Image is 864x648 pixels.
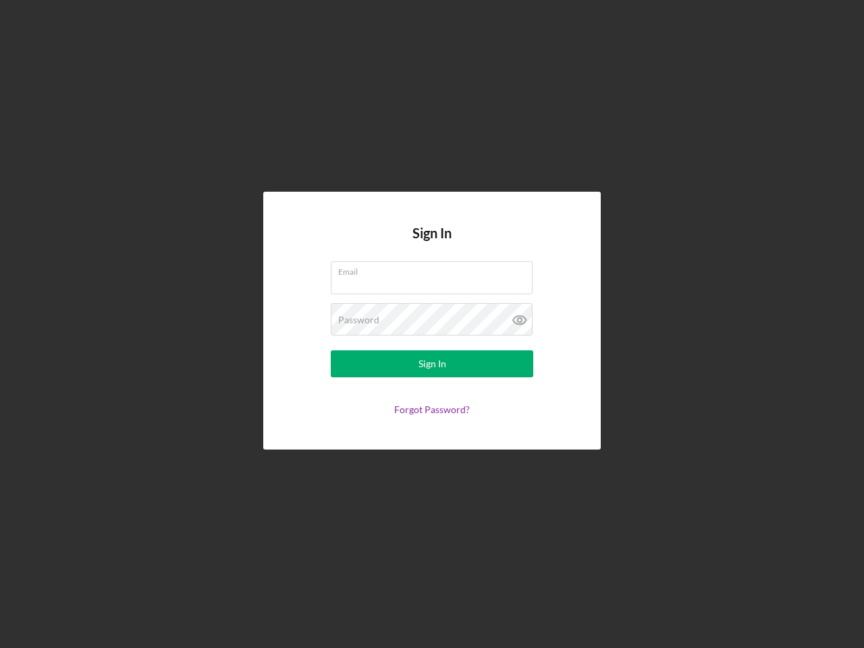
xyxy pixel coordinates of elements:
a: Forgot Password? [394,404,470,415]
button: Sign In [331,350,533,377]
h4: Sign In [412,225,452,261]
label: Password [338,315,379,325]
label: Email [338,262,533,277]
div: Sign In [418,350,446,377]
